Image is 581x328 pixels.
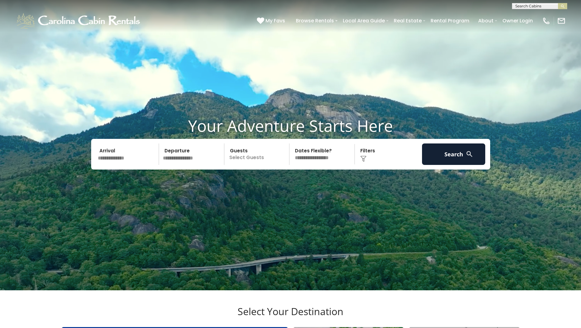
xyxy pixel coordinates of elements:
[257,17,287,25] a: My Favs
[226,143,289,165] p: Select Guests
[265,17,285,25] span: My Favs
[5,116,576,135] h1: Your Adventure Starts Here
[391,15,425,26] a: Real Estate
[340,15,388,26] a: Local Area Guide
[542,17,551,25] img: phone-regular-white.png
[466,150,473,158] img: search-regular-white.png
[557,17,566,25] img: mail-regular-white.png
[360,156,366,162] img: filter--v1.png
[428,15,472,26] a: Rental Program
[422,143,486,165] button: Search
[60,306,521,327] h3: Select Your Destination
[475,15,497,26] a: About
[293,15,337,26] a: Browse Rentals
[499,15,536,26] a: Owner Login
[15,12,143,30] img: White-1-1-2.png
